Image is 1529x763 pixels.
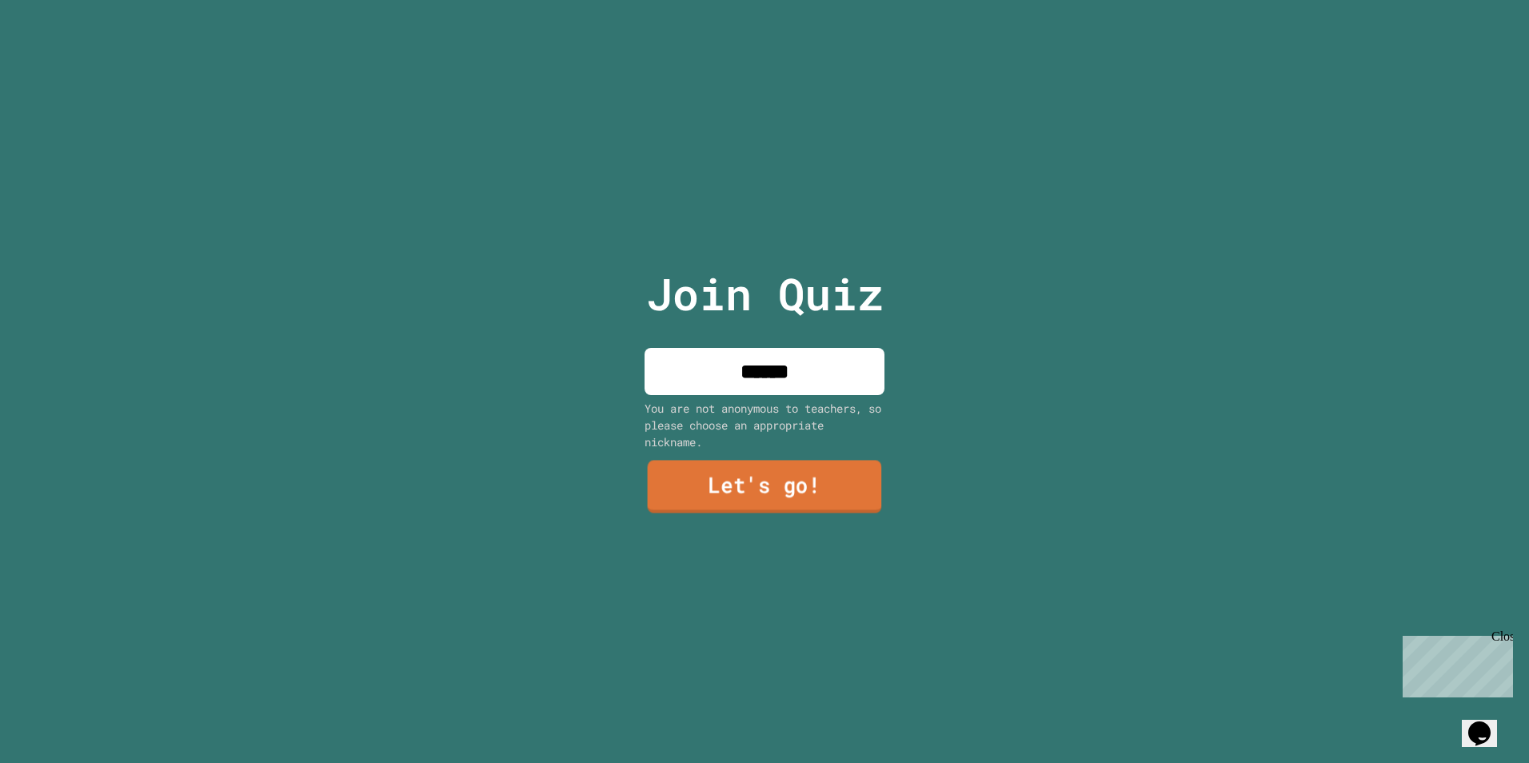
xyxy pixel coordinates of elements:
a: Let's go! [648,460,882,513]
iframe: chat widget [1462,699,1513,747]
div: Chat with us now!Close [6,6,110,102]
p: Join Quiz [646,261,884,327]
iframe: chat widget [1396,629,1513,697]
div: You are not anonymous to teachers, so please choose an appropriate nickname. [645,400,884,450]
